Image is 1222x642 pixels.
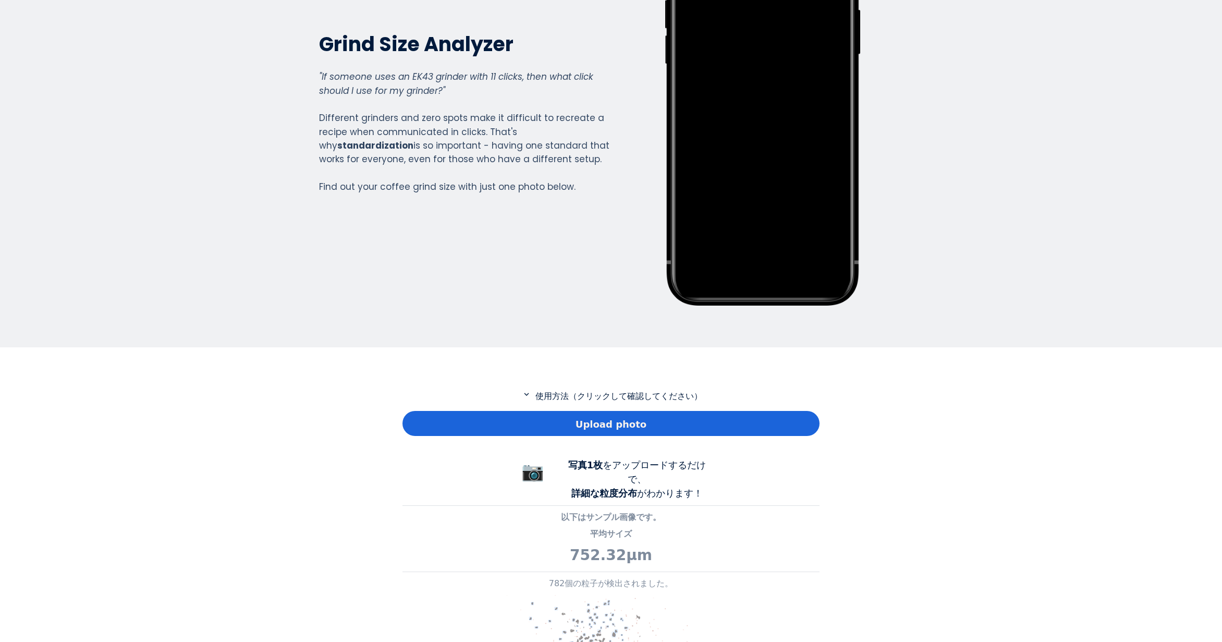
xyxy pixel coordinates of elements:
[402,390,820,403] p: 使用方法（クリックして確認してください）
[337,139,413,152] strong: standardization
[571,488,637,499] b: 詳細な粒度分布
[559,458,715,500] div: をアップロードするだけで、 がわかります！
[521,461,544,482] span: 📷
[402,577,820,590] p: 782個の粒子が検出されました。
[402,511,820,524] p: 以下はサンプル画像です。
[568,459,603,470] b: 写真1枚
[319,31,610,57] h2: Grind Size Analyzer
[520,390,533,399] mat-icon: expand_more
[576,417,646,431] span: Upload photo
[319,70,593,96] em: "If someone uses an EK43 grinder with 11 clicks, then what click should I use for my grinder?"
[319,70,610,193] div: Different grinders and zero spots make it difficult to recreate a recipe when communicated in cli...
[402,544,820,566] p: 752.32μm
[402,528,820,540] p: 平均サイズ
